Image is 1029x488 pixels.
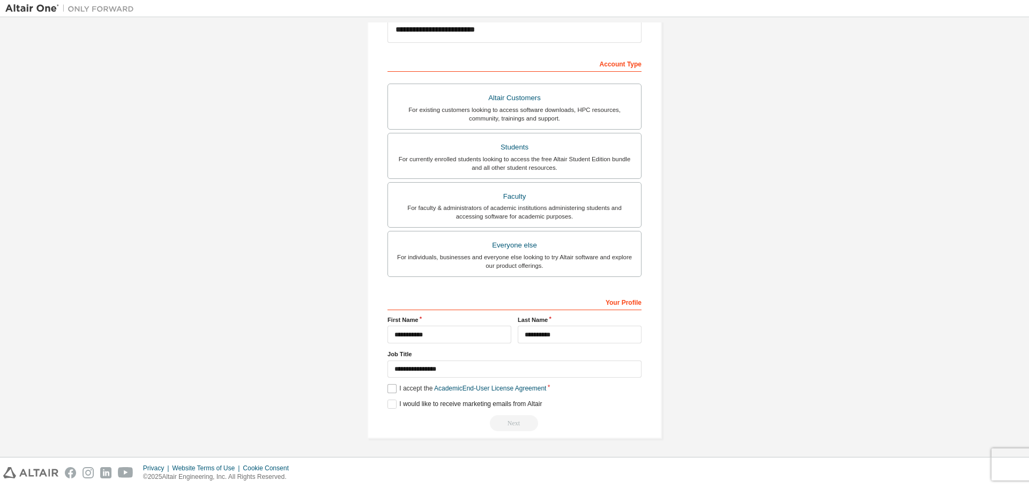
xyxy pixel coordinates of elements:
[394,189,635,204] div: Faculty
[83,467,94,478] img: instagram.svg
[387,384,546,393] label: I accept the
[5,3,139,14] img: Altair One
[118,467,133,478] img: youtube.svg
[394,91,635,106] div: Altair Customers
[394,155,635,172] div: For currently enrolled students looking to access the free Altair Student Edition bundle and all ...
[143,472,295,482] p: © 2025 Altair Engineering, Inc. All Rights Reserved.
[172,464,243,472] div: Website Terms of Use
[434,385,546,392] a: Academic End-User License Agreement
[394,140,635,155] div: Students
[387,415,642,431] div: Read and acccept EULA to continue
[143,464,172,472] div: Privacy
[394,238,635,253] div: Everyone else
[387,400,542,409] label: I would like to receive marketing emails from Altair
[3,467,58,478] img: altair_logo.svg
[387,55,642,72] div: Account Type
[243,464,295,472] div: Cookie Consent
[394,253,635,270] div: For individuals, businesses and everyone else looking to try Altair software and explore our prod...
[387,316,511,324] label: First Name
[518,316,642,324] label: Last Name
[387,293,642,310] div: Your Profile
[394,204,635,221] div: For faculty & administrators of academic institutions administering students and accessing softwa...
[65,467,76,478] img: facebook.svg
[394,106,635,123] div: For existing customers looking to access software downloads, HPC resources, community, trainings ...
[387,350,642,358] label: Job Title
[100,467,111,478] img: linkedin.svg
